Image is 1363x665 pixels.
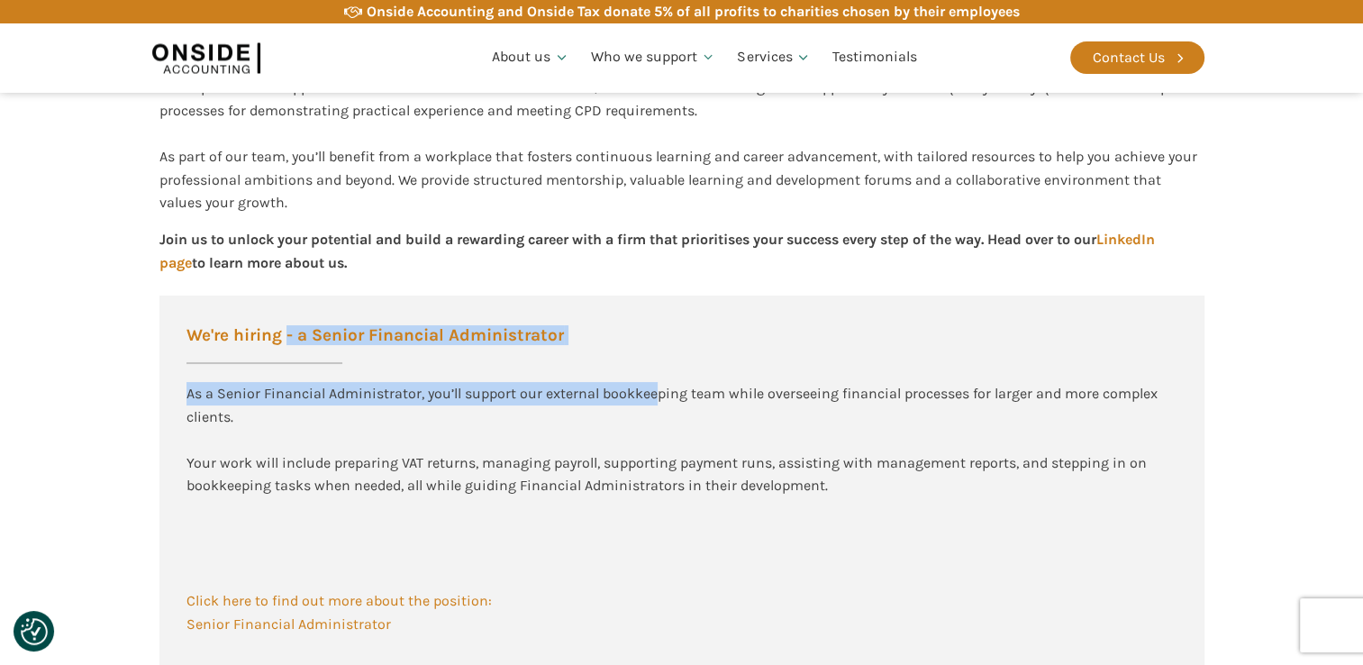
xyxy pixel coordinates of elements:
div: At Onside Accounting, we are proud to be an ACCA Approved Employer, a prestigious recognition tha... [159,53,1204,214]
a: About us [481,27,580,88]
img: Revisit consent button [21,618,48,645]
div: As a Senior Financial Administrator, you’ll support our external bookkeeping team while overseein... [186,382,1177,589]
div: Contact Us [1093,46,1165,69]
a: Who we support [580,27,727,88]
img: Onside Accounting [152,37,260,78]
h3: We're hiring - a Senior Financial Administrator [186,327,564,364]
a: LinkedIn page [159,231,1155,271]
a: Testimonials [822,27,928,88]
div: Join us to unlock your potential and build a rewarding career with a firm that prioritises your s... [159,228,1204,296]
a: Click here to find out more about the position:Senior Financial Administrator [186,589,492,635]
a: Services [726,27,822,88]
button: Consent Preferences [21,618,48,645]
a: Contact Us [1070,41,1204,74]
